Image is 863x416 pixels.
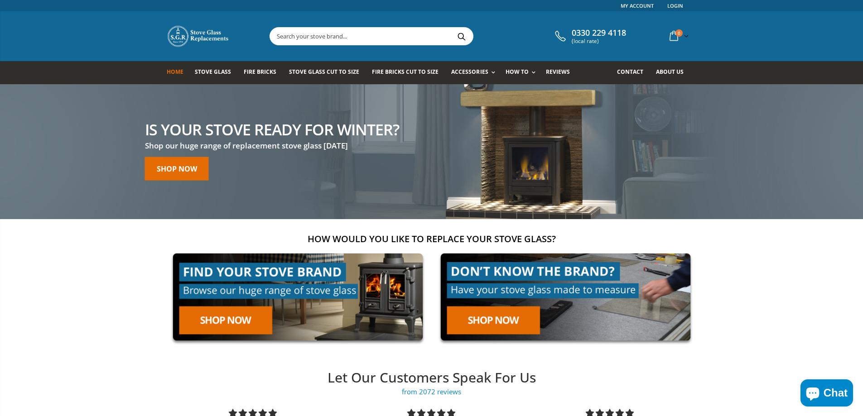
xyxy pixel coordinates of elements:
span: Stove Glass [195,68,231,76]
span: Fire Bricks Cut To Size [372,68,439,76]
h2: Let Our Customers Speak For Us [164,368,700,387]
img: made-to-measure-cta_2cd95ceb-d519-4648-b0cf-d2d338fdf11f.jpg [434,247,697,347]
h2: Is your stove ready for winter? [145,121,399,137]
span: (local rate) [572,38,626,44]
a: 4.89 stars from 2072 reviews [164,387,700,397]
a: Shop now [145,157,209,180]
span: Contact [617,68,643,76]
span: Fire Bricks [244,68,276,76]
button: Search [452,28,472,45]
inbox-online-store-chat: Shopify online store chat [798,379,856,409]
a: Home [167,61,190,84]
a: Stove Glass Cut To Size [289,61,366,84]
a: Contact [617,61,650,84]
img: find-your-brand-cta_9b334d5d-5c94-48ed-825f-d7972bbdebd0.jpg [167,247,429,347]
h2: How would you like to replace your stove glass? [167,233,697,245]
span: How To [506,68,529,76]
span: About us [656,68,684,76]
span: Stove Glass Cut To Size [289,68,359,76]
span: Home [167,68,183,76]
a: 0 [666,27,690,45]
a: How To [506,61,540,84]
a: Reviews [546,61,577,84]
span: 0 [675,29,683,37]
span: Reviews [546,68,570,76]
span: from 2072 reviews [164,387,700,397]
a: About us [656,61,690,84]
a: Stove Glass [195,61,238,84]
input: Search your stove brand... [270,28,574,45]
span: 0330 229 4118 [572,28,626,38]
span: Accessories [451,68,488,76]
a: Fire Bricks Cut To Size [372,61,445,84]
h3: Shop our huge range of replacement stove glass [DATE] [145,140,399,151]
a: 0330 229 4118 (local rate) [553,28,626,44]
img: Stove Glass Replacement [167,25,230,48]
a: Fire Bricks [244,61,283,84]
a: Accessories [451,61,499,84]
